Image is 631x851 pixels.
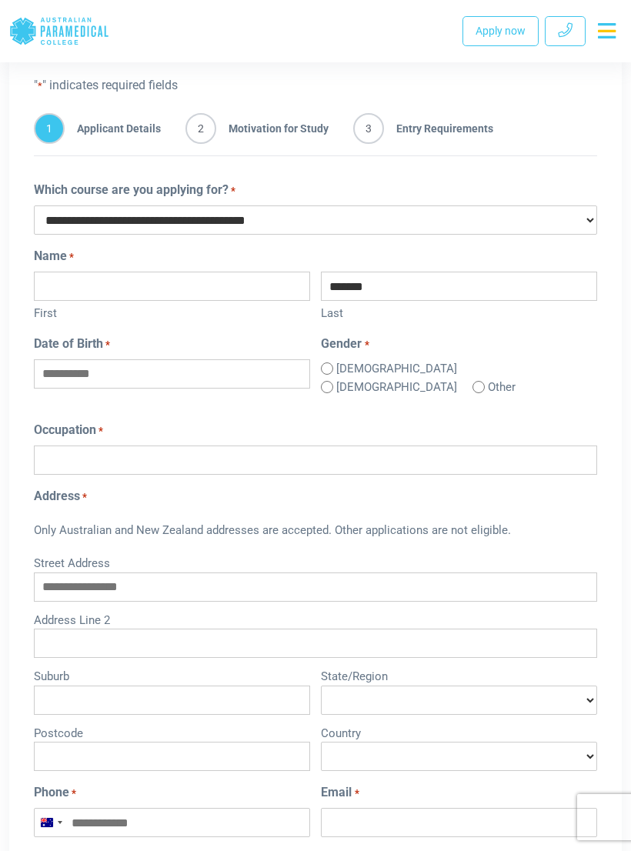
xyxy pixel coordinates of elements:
[185,113,216,144] span: 2
[34,181,235,199] label: Which course are you applying for?
[34,113,65,144] span: 1
[216,113,329,144] span: Motivation for Study
[34,512,597,552] div: Only Australian and New Zealand addresses are accepted. Other applications are not eligible.
[321,335,597,353] legend: Gender
[462,16,539,46] a: Apply now
[34,721,310,743] label: Postcode
[336,379,457,396] label: [DEMOGRAPHIC_DATA]
[384,113,493,144] span: Entry Requirements
[321,301,597,322] label: Last
[34,608,597,629] label: Address Line 2
[321,783,359,802] label: Email
[321,664,597,686] label: State/Region
[9,6,109,56] a: Australian Paramedical College
[336,360,457,378] label: [DEMOGRAPHIC_DATA]
[34,783,76,802] label: Phone
[35,809,67,836] button: Selected country
[34,487,597,506] legend: Address
[34,335,110,353] label: Date of Birth
[592,17,622,45] button: Toggle navigation
[353,113,384,144] span: 3
[34,247,597,265] legend: Name
[321,721,597,743] label: Country
[34,421,103,439] label: Occupation
[65,113,161,144] span: Applicant Details
[34,551,597,572] label: Street Address
[34,664,310,686] label: Suburb
[34,76,597,95] p: " " indicates required fields
[34,301,310,322] label: First
[488,379,516,396] label: Other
